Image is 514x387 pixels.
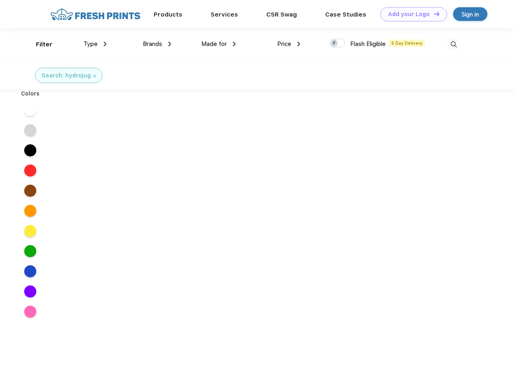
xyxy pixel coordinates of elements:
[15,89,46,98] div: Colors
[350,40,386,48] span: Flash Eligible
[462,10,479,19] div: Sign in
[233,42,236,46] img: dropdown.png
[93,75,96,77] img: filter_cancel.svg
[36,40,52,49] div: Filter
[388,11,430,18] div: Add your Logo
[168,42,171,46] img: dropdown.png
[297,42,300,46] img: dropdown.png
[42,71,91,80] div: Search: hydrojug
[447,38,460,51] img: desktop_search.svg
[154,11,182,18] a: Products
[143,40,162,48] span: Brands
[453,7,487,21] a: Sign in
[389,40,425,47] span: 5 Day Delivery
[48,7,143,21] img: fo%20logo%202.webp
[104,42,107,46] img: dropdown.png
[84,40,98,48] span: Type
[277,40,291,48] span: Price
[434,12,439,16] img: DT
[201,40,227,48] span: Made for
